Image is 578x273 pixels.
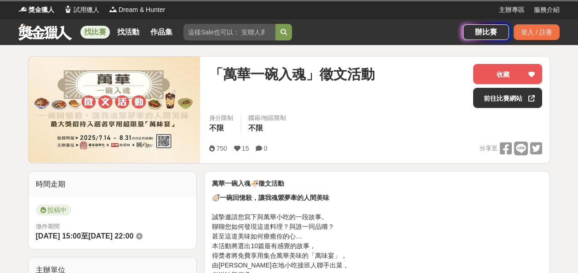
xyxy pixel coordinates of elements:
[36,223,60,230] span: 徵件期間
[209,124,224,132] span: 不限
[209,114,233,123] div: 身分限制
[18,5,54,15] a: Logo獎金獵人
[36,205,71,216] span: 投稿中
[63,5,73,14] img: Logo
[258,180,284,187] strong: 徵文活動
[183,24,275,40] input: 這樣Sale也可以： 安聯人壽創意銷售法募集
[212,179,542,188] p: 🍜
[248,114,286,123] div: 國籍/地區限制
[29,57,200,163] img: Cover Image
[242,145,249,152] span: 15
[119,5,165,15] span: Dream & Hunter
[109,5,165,15] a: LogoDream & Hunter
[263,145,267,152] span: 0
[114,26,143,39] a: 找活動
[480,142,498,155] span: 分享至
[209,64,375,85] span: 「萬華一碗入魂」徵文活動
[534,5,560,15] a: 服務介紹
[18,5,28,14] img: Logo
[212,180,251,187] strong: 萬華一碗入魂
[63,5,99,15] a: Logo試用獵人
[29,5,54,15] span: 獎金獵人
[74,5,99,15] span: 試用獵人
[36,232,81,240] span: [DATE] 15:00
[81,232,88,240] span: 至
[147,26,176,39] a: 作品集
[473,64,542,84] button: 收藏
[109,5,118,14] img: Logo
[80,26,110,39] a: 找比賽
[29,171,197,197] div: 時間走期
[220,194,329,201] strong: 一碗回憶殺，讓我魂縈夢牽的人間美味
[88,232,133,240] span: [DATE] 22:00
[463,24,509,40] a: 辦比賽
[216,145,227,152] span: 750
[514,24,560,40] div: 登入 / 註冊
[499,5,525,15] a: 主辦專區
[473,88,542,108] a: 前往比賽網站
[248,124,263,132] span: 不限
